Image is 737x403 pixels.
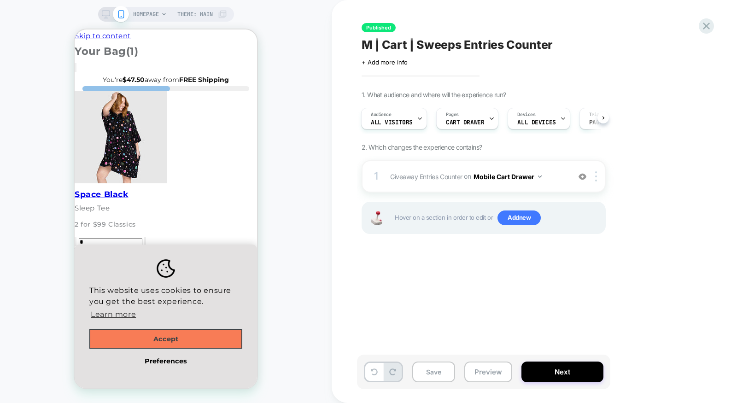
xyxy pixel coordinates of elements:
[589,119,620,126] span: Page Load
[474,170,542,183] button: Mobile Cart Drawer
[362,91,506,99] span: 1. What audience and where will the experience run?
[15,321,168,342] button: Preferences
[446,111,459,118] span: Pages
[362,23,396,32] span: Published
[371,111,392,118] span: Audience
[5,3,28,26] button: Gorgias live chat
[446,119,484,126] span: CART DRAWER
[177,7,213,22] span: Theme: MAIN
[15,256,168,292] span: This website uses cookies to ensure you get the best experience.
[521,362,603,382] button: Next
[133,7,159,22] span: HOMEPAGE
[362,143,482,151] span: 2. Which changes the experience contains?
[362,38,553,52] span: M | Cart | Sweeps Entries Counter
[579,173,586,181] img: crossed eye
[371,119,413,126] span: All Visitors
[105,46,154,54] strong: FREE Shipping
[412,362,455,382] button: Save
[367,211,386,225] img: Joystick
[52,15,64,28] span: (1)
[362,58,408,66] span: + Add more info
[595,171,597,181] img: close
[517,111,535,118] span: Devices
[464,170,471,182] span: on
[390,172,462,180] span: Giveaway Entries Counter
[464,362,512,382] button: Preview
[15,278,63,292] a: Learn more
[497,210,541,225] span: Add new
[538,175,542,178] img: down arrow
[15,299,168,320] button: Accept
[82,230,100,248] img: logo
[589,111,607,118] span: Trigger
[395,210,600,225] span: Hover on a section in order to edit or
[372,167,381,186] div: 1
[48,46,70,54] span: $47.50
[517,119,556,126] span: ALL DEVICES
